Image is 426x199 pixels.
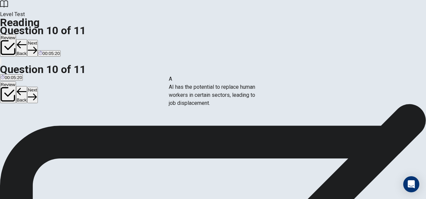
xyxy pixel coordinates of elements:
button: Back [16,86,27,104]
div: Open Intercom Messenger [403,176,419,192]
button: 00:05:20 [38,50,61,57]
button: Next [27,87,38,103]
button: Back [16,39,27,57]
span: 00:05:20 [43,51,60,56]
span: 00:05:20 [5,75,22,80]
button: Next [27,40,38,56]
